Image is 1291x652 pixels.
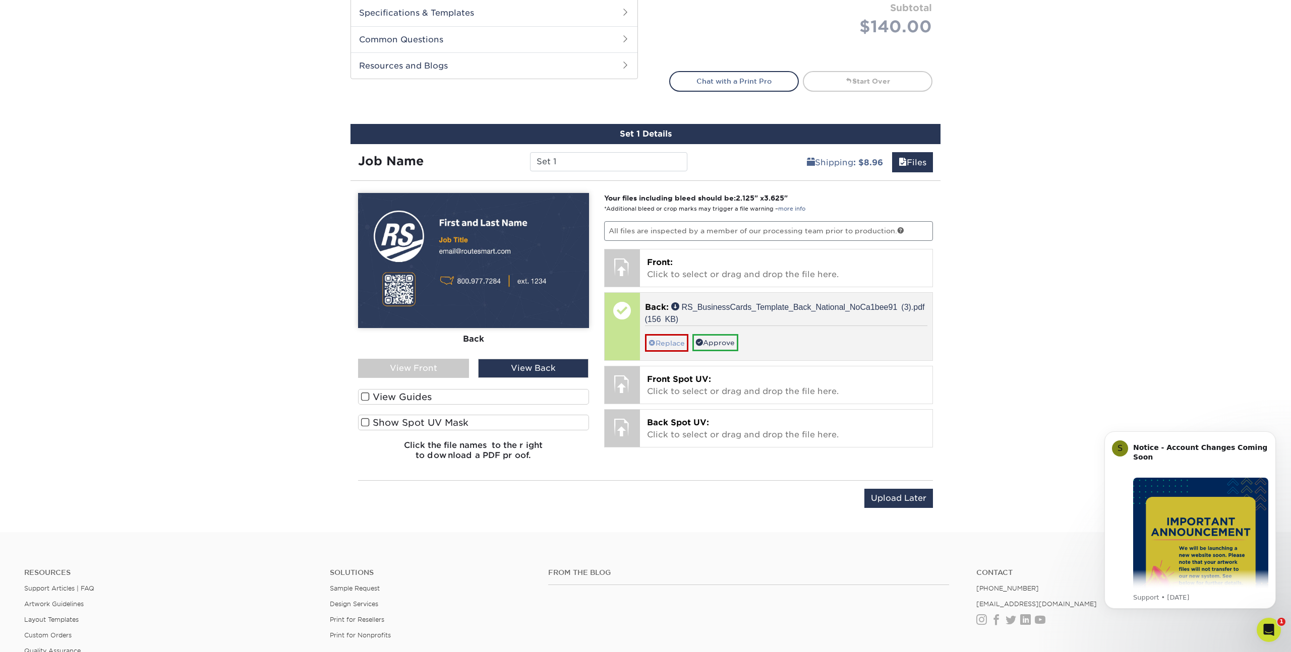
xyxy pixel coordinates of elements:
h2: Resources and Blogs [351,52,637,79]
a: Shipping: $8.96 [800,152,890,172]
p: All files are inspected by a member of our processing team prior to production. [604,221,933,240]
input: Upload Later [864,489,933,508]
a: Artwork Guidelines [24,600,84,608]
label: View Guides [358,389,589,405]
a: [PHONE_NUMBER] [976,584,1039,592]
a: Approve [692,334,738,351]
a: [EMAIL_ADDRESS][DOMAIN_NAME] [976,600,1097,608]
div: Set 1 Details [350,124,941,144]
strong: Job Name [358,154,424,168]
a: Design Services [330,600,378,608]
span: 3.625 [764,194,784,202]
a: Support Articles | FAQ [24,584,94,592]
a: Start Over [803,71,932,91]
p: Click to select or drag and drop the file here. [647,256,926,281]
a: Sample Request [330,584,380,592]
h2: Common Questions [351,26,637,52]
a: Contact [976,568,1267,577]
span: Front: [647,257,673,267]
input: Enter a job name [530,152,687,171]
iframe: Intercom live chat [1257,618,1281,642]
span: Back Spot UV: [647,418,709,427]
div: Back [358,328,589,350]
a: Replace [645,334,688,352]
b: : $8.96 [853,158,883,167]
div: View Back [478,359,589,378]
iframe: Google Customer Reviews [3,621,86,648]
h4: Resources [24,568,315,577]
span: files [899,158,907,167]
h4: From the Blog [548,568,949,577]
span: shipping [807,158,815,167]
span: Front Spot UV: [647,374,711,384]
strong: Your files including bleed should be: " x " [604,194,788,202]
a: Chat with a Print Pro [669,71,799,91]
small: *Additional bleed or crop marks may trigger a file warning – [604,206,805,212]
span: 1 [1277,618,1285,626]
span: 2.125 [736,194,754,202]
div: View Front [358,359,469,378]
a: more info [778,206,805,212]
label: Show Spot UV Mask [358,415,589,430]
a: Layout Templates [24,616,79,623]
a: RS_BusinessCards_Template_Back_National_NoCa1bee91 (3).pdf (156 KB) [645,302,925,322]
span: Back: [645,302,669,312]
a: Print for Nonprofits [330,631,391,639]
p: Click to select or drag and drop the file here. [647,417,926,441]
a: Print for Resellers [330,616,384,623]
p: Click to select or drag and drop the file here. [647,373,926,398]
h6: Click the file names to the right to download a PDF proof. [358,440,589,468]
iframe: Intercom notifications message [1089,416,1291,625]
h4: Solutions [330,568,533,577]
a: Files [892,152,933,172]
